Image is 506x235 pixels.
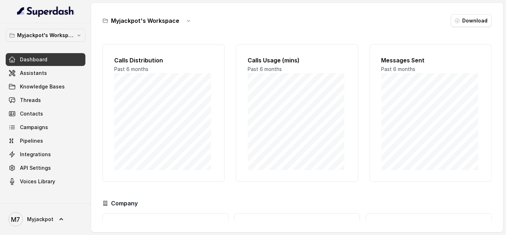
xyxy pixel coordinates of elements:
a: Pipelines [6,134,85,147]
h3: Myjackpot's Workspace [111,16,179,25]
span: Myjackpot [27,216,53,223]
a: Integrations [6,148,85,161]
a: Voices Library [6,175,85,188]
a: Myjackpot [6,209,85,229]
a: Assistants [6,67,85,80]
h3: Workspaces [372,219,486,228]
a: Knowledge Bases [6,80,85,93]
span: API Settings [20,164,51,172]
span: Past 6 months [114,66,148,72]
a: Campaigns [6,121,85,134]
a: API Settings [6,162,85,174]
span: Assistants [20,70,47,77]
h2: Calls Usage (mins) [248,56,346,65]
h2: Calls Distribution [114,56,213,65]
span: Campaigns [20,124,48,131]
a: Dashboard [6,53,85,66]
span: Knowledge Bases [20,83,65,90]
span: Dashboard [20,56,47,63]
h3: Messages [240,219,354,228]
span: Integrations [20,151,51,158]
span: Threads [20,97,41,104]
span: Contacts [20,110,43,117]
a: Contacts [6,107,85,120]
a: Threads [6,94,85,107]
span: Pipelines [20,137,43,144]
span: Past 6 months [381,66,416,72]
text: M7 [11,216,20,223]
h3: Company [111,199,138,208]
h3: Calls [109,219,222,228]
button: Download [451,14,492,27]
span: Past 6 months [248,66,282,72]
h2: Messages Sent [381,56,480,65]
span: Voices Library [20,178,55,185]
p: Myjackpot's Workspace [17,31,74,40]
img: light.svg [17,6,74,17]
button: Myjackpot's Workspace [6,29,85,42]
